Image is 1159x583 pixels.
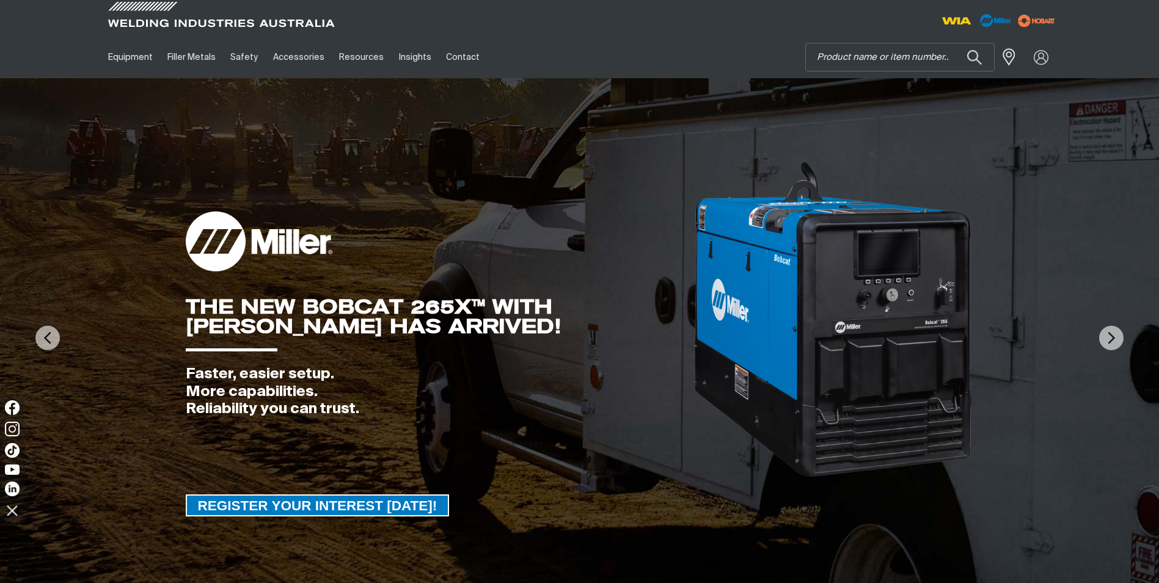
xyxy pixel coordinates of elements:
[186,365,693,418] div: Faster, easier setup. More capabilities. Reliability you can trust.
[5,422,20,436] img: Instagram
[332,36,391,78] a: Resources
[266,36,332,78] a: Accessories
[391,36,438,78] a: Insights
[186,297,693,336] div: THE NEW BOBCAT 265X™ WITH [PERSON_NAME] HAS ARRIVED!
[35,326,60,350] img: PrevArrow
[1014,12,1059,30] img: miller
[2,500,23,521] img: hide socials
[101,36,160,78] a: Equipment
[954,43,995,71] button: Search products
[1099,326,1124,350] img: NextArrow
[187,494,448,516] span: REGISTER YOUR INTEREST [DATE]!
[5,443,20,458] img: TikTok
[160,36,223,78] a: Filler Metals
[223,36,265,78] a: Safety
[5,464,20,475] img: YouTube
[439,36,487,78] a: Contact
[186,494,450,516] a: REGISTER YOUR INTEREST TODAY!
[5,482,20,496] img: LinkedIn
[806,43,994,71] input: Product name or item number...
[5,400,20,415] img: Facebook
[101,36,819,78] nav: Main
